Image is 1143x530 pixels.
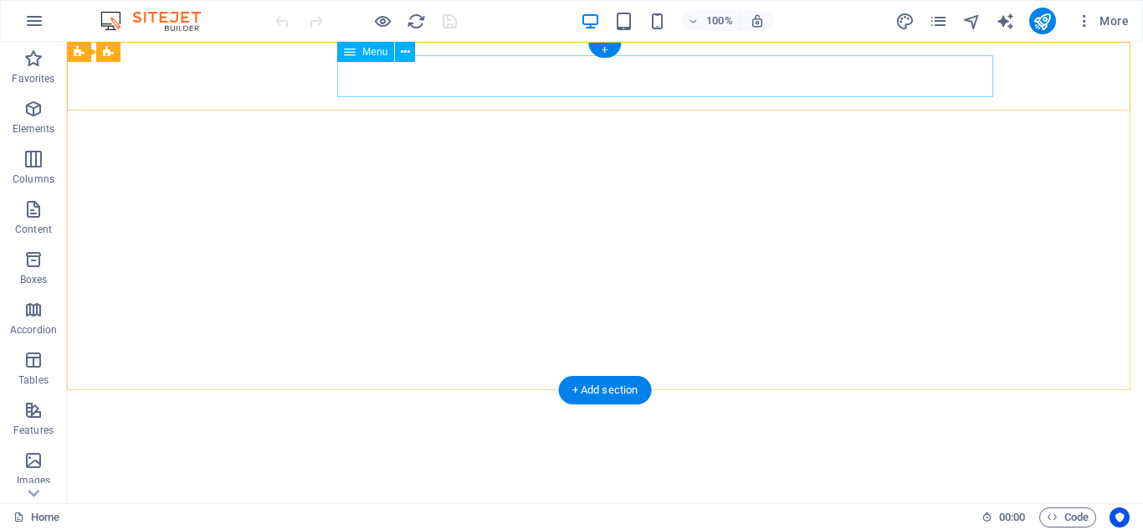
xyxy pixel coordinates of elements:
[895,12,915,31] i: Design (Ctrl+Alt+Y)
[1047,507,1089,527] span: Code
[1039,507,1096,527] button: Code
[17,474,51,487] p: Images
[96,11,222,31] img: Editor Logo
[13,122,55,136] p: Elements
[559,376,652,404] div: + Add section
[1033,12,1052,31] i: Publish
[996,11,1016,31] button: text_generator
[10,323,57,337] p: Accordion
[588,43,621,58] div: +
[962,12,982,31] i: Navigator
[13,424,54,437] p: Features
[406,11,426,31] button: reload
[929,12,948,31] i: Pages (Ctrl+Alt+S)
[372,11,392,31] button: Click here to leave preview mode and continue editing
[929,11,949,31] button: pages
[999,507,1025,527] span: 00 00
[18,373,49,387] p: Tables
[15,223,52,236] p: Content
[362,47,387,57] span: Menu
[1076,13,1129,29] span: More
[13,507,59,527] a: Click to cancel selection. Double-click to open Pages
[1029,8,1056,34] button: publish
[13,172,54,186] p: Columns
[1069,8,1135,34] button: More
[706,11,733,31] h6: 100%
[1011,511,1013,523] span: :
[407,12,426,31] i: Reload page
[1110,507,1130,527] button: Usercentrics
[20,273,48,286] p: Boxes
[996,12,1015,31] i: AI Writer
[681,11,741,31] button: 100%
[962,11,982,31] button: navigator
[12,72,54,85] p: Favorites
[895,11,915,31] button: design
